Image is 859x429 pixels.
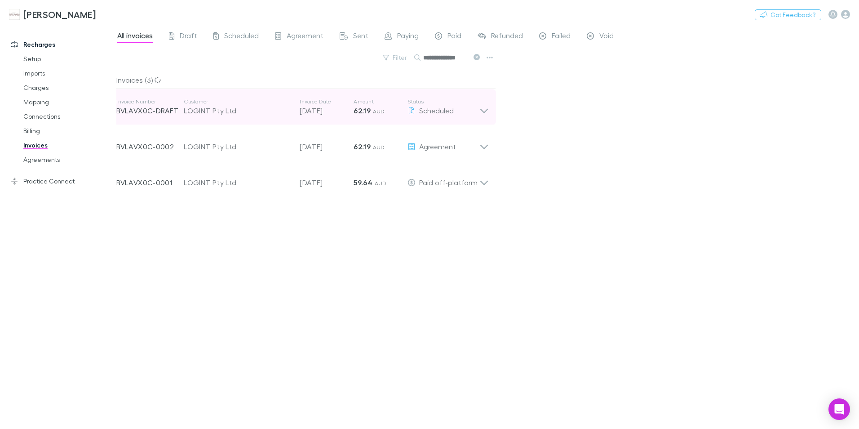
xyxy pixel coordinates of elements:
a: Mapping [14,95,121,109]
h3: [PERSON_NAME] [23,9,96,20]
p: [DATE] [300,177,354,188]
div: LOGINT Pty Ltd [184,105,291,116]
p: BVLAVX0C-DRAFT [116,105,184,116]
p: Invoice Number [116,98,184,105]
span: AUD [375,180,387,187]
span: Draft [180,31,197,43]
span: Paid off-platform [419,178,478,187]
span: Scheduled [224,31,259,43]
a: Invoices [14,138,121,152]
div: BVLAVX0C-0002LOGINT Pty Ltd[DATE]62.19 AUDAgreement [109,125,496,161]
span: Sent [353,31,368,43]
a: Setup [14,52,121,66]
p: Customer [184,98,291,105]
div: Open Intercom Messenger [828,398,850,420]
span: Scheduled [419,106,454,115]
span: All invoices [117,31,153,43]
a: Charges [14,80,121,95]
strong: 59.64 [354,178,372,187]
a: Practice Connect [2,174,121,188]
p: [DATE] [300,105,354,116]
span: Paying [397,31,419,43]
div: BVLAVX0C-0001LOGINT Pty Ltd[DATE]59.64 AUDPaid off-platform [109,161,496,197]
button: Filter [378,52,412,63]
div: LOGINT Pty Ltd [184,177,291,188]
p: [DATE] [300,141,354,152]
span: Agreement [287,31,323,43]
p: Status [407,98,479,105]
div: Invoice NumberBVLAVX0C-DRAFTCustomerLOGINT Pty LtdInvoice Date[DATE]Amount62.19 AUDStatusScheduled [109,89,496,125]
p: BVLAVX0C-0002 [116,141,184,152]
strong: 62.19 [354,142,371,151]
a: Recharges [2,37,121,52]
a: Billing [14,124,121,138]
span: Paid [447,31,461,43]
span: Failed [552,31,571,43]
a: Agreements [14,152,121,167]
p: Amount [354,98,407,105]
span: Agreement [419,142,456,151]
a: [PERSON_NAME] [4,4,101,25]
p: BVLAVX0C-0001 [116,177,184,188]
a: Imports [14,66,121,80]
span: AUD [373,108,385,115]
div: LOGINT Pty Ltd [184,141,291,152]
button: Got Feedback? [755,9,821,20]
strong: 62.19 [354,106,371,115]
span: AUD [373,144,385,151]
p: Invoice Date [300,98,354,105]
span: Refunded [491,31,523,43]
span: Void [599,31,614,43]
a: Connections [14,109,121,124]
img: Hales Douglass's Logo [9,9,20,20]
